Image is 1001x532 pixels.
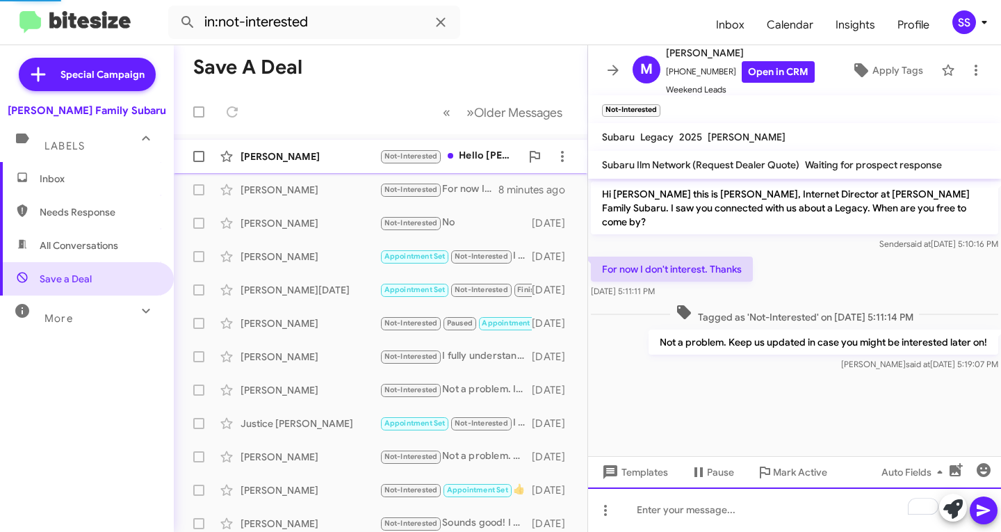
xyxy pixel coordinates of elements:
[384,419,446,428] span: Appointment Set
[380,382,532,398] div: Not a problem. I hope you have a great rest of your night
[906,359,930,369] span: said at
[841,359,998,369] span: [PERSON_NAME] [DATE] 5:19:07 PM
[435,98,571,127] nav: Page navigation example
[532,483,576,497] div: [DATE]
[602,131,635,143] span: Subaru
[44,140,85,152] span: Labels
[773,460,827,485] span: Mark Active
[679,131,702,143] span: 2025
[380,348,532,364] div: I fully understand. What vehicle did you end up purchasing?
[241,283,380,297] div: [PERSON_NAME][DATE]
[517,285,548,294] span: Finished
[241,183,380,197] div: [PERSON_NAME]
[591,286,655,296] span: [DATE] 5:11:11 PM
[384,385,438,394] span: Not-Interested
[380,248,532,264] div: I fully understand. Please keep us updated we would love to asssit you.
[532,350,576,364] div: [DATE]
[455,252,508,261] span: Not-Interested
[241,417,380,430] div: Justice [PERSON_NAME]
[602,159,799,171] span: Subaru Ilm Network (Request Dealer Quote)
[649,330,998,355] p: Not a problem. Keep us updated in case you might be interested later on!
[666,45,815,61] span: [PERSON_NAME]
[447,319,473,328] span: Paused
[532,417,576,430] div: [DATE]
[241,450,380,464] div: [PERSON_NAME]
[60,67,145,81] span: Special Campaign
[168,6,460,39] input: Search
[384,252,446,261] span: Appointment Set
[384,218,438,227] span: Not-Interested
[241,517,380,531] div: [PERSON_NAME]
[805,159,942,171] span: Waiting for prospect response
[599,460,668,485] span: Templates
[241,216,380,230] div: [PERSON_NAME]
[8,104,166,118] div: [PERSON_NAME] Family Subaru
[640,58,653,81] span: M
[384,452,438,461] span: Not-Interested
[588,487,1001,532] div: To enrich screen reader interactions, please activate Accessibility in Grammarly extension settings
[498,183,576,197] div: 8 minutes ago
[906,239,931,249] span: said at
[756,5,824,45] a: Calendar
[824,5,886,45] a: Insights
[384,152,438,161] span: Not-Interested
[532,250,576,264] div: [DATE]
[443,104,450,121] span: «
[870,460,959,485] button: Auto Fields
[839,58,934,83] button: Apply Tags
[591,257,753,282] p: For now I don't interest. Thanks
[532,450,576,464] div: [DATE]
[532,383,576,397] div: [DATE]
[44,312,73,325] span: More
[872,58,923,83] span: Apply Tags
[380,415,532,431] div: I fully understand.
[952,10,976,34] div: SS
[708,131,786,143] span: [PERSON_NAME]
[241,150,380,163] div: [PERSON_NAME]
[879,239,998,249] span: Sender [DATE] 5:10:16 PM
[458,98,571,127] button: Next
[670,304,919,324] span: Tagged as 'Not-Interested' on [DATE] 5:11:14 PM
[380,515,532,531] div: Sounds good! I hope you have a great rest of your day!
[886,5,941,45] a: Profile
[474,105,562,120] span: Older Messages
[384,319,438,328] span: Not-Interested
[745,460,838,485] button: Mark Active
[19,58,156,91] a: Special Campaign
[384,352,438,361] span: Not-Interested
[241,483,380,497] div: [PERSON_NAME]
[193,56,302,79] h1: Save a Deal
[679,460,745,485] button: Pause
[380,449,532,465] div: Not a problem. Keep us updated if you might be interested!
[241,316,380,330] div: [PERSON_NAME]
[384,285,446,294] span: Appointment Set
[380,482,532,498] div: 👍
[666,61,815,83] span: [PHONE_NUMBER]
[380,215,532,231] div: No
[40,272,92,286] span: Save a Deal
[588,460,679,485] button: Templates
[241,383,380,397] div: [PERSON_NAME]
[591,182,998,234] p: Hi [PERSON_NAME] this is [PERSON_NAME], Internet Director at [PERSON_NAME] Family Subaru. I saw y...
[434,98,459,127] button: Previous
[466,104,474,121] span: »
[532,216,576,230] div: [DATE]
[40,239,118,252] span: All Conversations
[881,460,948,485] span: Auto Fields
[705,5,756,45] a: Inbox
[40,172,158,186] span: Inbox
[602,104,660,117] small: Not-Interested
[241,350,380,364] div: [PERSON_NAME]
[482,319,543,328] span: Appointment Set
[707,460,734,485] span: Pause
[532,283,576,297] div: [DATE]
[380,315,532,331] div: Will do
[384,185,438,194] span: Not-Interested
[532,517,576,531] div: [DATE]
[380,282,532,298] div: Not a problem. I hope you have a great rest of your day!
[384,485,438,494] span: Not-Interested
